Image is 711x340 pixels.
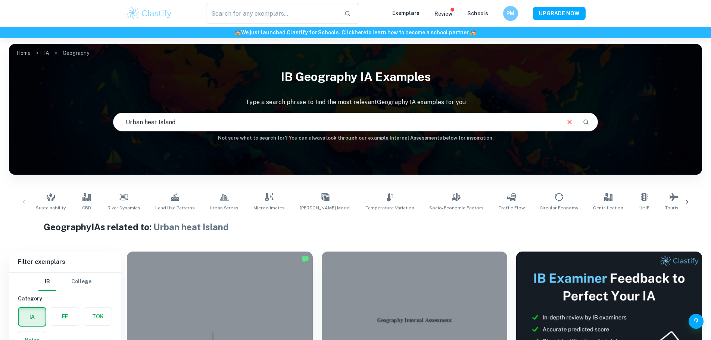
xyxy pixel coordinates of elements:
span: [PERSON_NAME] Model [300,205,351,211]
input: E.g. pattern of land use, landscapes, urban sprawl... [113,112,560,132]
span: 🏫 [470,29,476,35]
h6: Category [18,294,112,303]
h1: IB Geography IA examples [9,65,702,89]
button: UPGRADE NOW [533,7,586,20]
img: Clastify logo [126,6,173,21]
button: PM [503,6,518,21]
span: Tourism [665,205,683,211]
a: Schools [467,10,488,16]
span: CBD [82,205,91,211]
span: River Dynamics [107,205,140,211]
h1: Geography IAs related to: [44,220,667,234]
p: Exemplars [392,9,420,17]
button: IA [19,308,46,326]
a: Home [16,48,31,58]
input: Search for any exemplars... [206,3,339,24]
span: Microclimates [253,205,285,211]
button: TOK [84,308,112,325]
p: Geography [63,49,89,57]
div: Filter type choice [38,273,91,291]
button: Help and Feedback [689,314,704,329]
button: EE [51,308,79,325]
h6: Filter exemplars [9,252,121,272]
span: Urban Stress [210,205,238,211]
a: IA [44,48,49,58]
img: Marked [302,255,309,263]
h6: Not sure what to search for? You can always look through our example Internal Assessments below f... [9,134,702,142]
button: Search [580,116,592,128]
a: here [355,29,366,35]
span: 🏫 [235,29,241,35]
p: Type a search phrase to find the most relevant Geography IA examples for you [9,98,702,107]
h6: PM [506,9,515,18]
span: Circular Economy [540,205,578,211]
span: UHIE [639,205,649,211]
span: Urban heat Island [153,222,229,232]
span: Gentrification [593,205,623,211]
span: Temperature Variation [366,205,414,211]
span: Socio-Economic Factors [429,205,484,211]
button: IB [38,273,56,291]
p: Review [434,10,452,18]
span: Land Use Patterns [155,205,195,211]
h6: We just launched Clastify for Schools. Click to learn how to become a school partner. [1,28,710,37]
span: Traffic Flow [499,205,525,211]
span: Sustainability [36,205,66,211]
button: Clear [562,115,577,129]
button: College [71,273,91,291]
